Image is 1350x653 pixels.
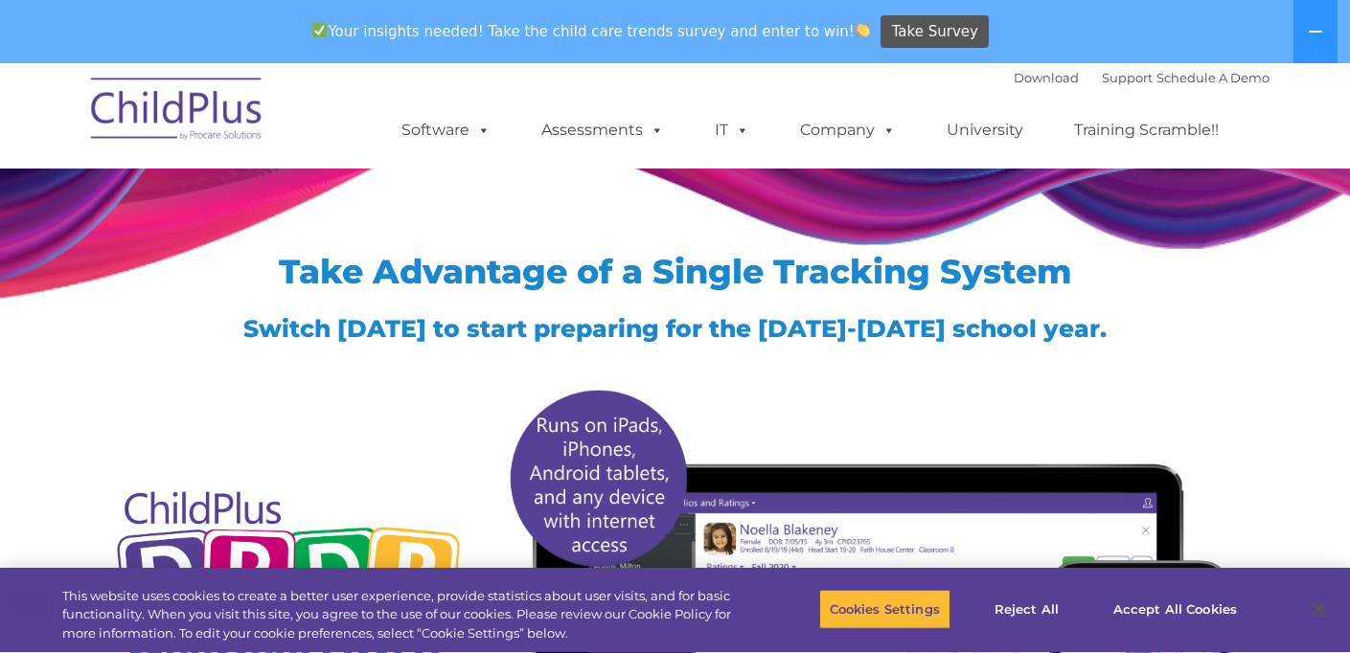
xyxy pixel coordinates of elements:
a: Assessments [522,111,683,149]
a: Schedule A Demo [1156,70,1270,85]
a: Training Scramble!! [1055,111,1238,149]
button: Close [1298,588,1340,630]
font: | [1014,70,1270,85]
a: Support [1102,70,1153,85]
img: ChildPlus by Procare Solutions [81,64,273,160]
img: ✅ [312,23,327,37]
a: University [927,111,1042,149]
div: This website uses cookies to create a better user experience, provide statistics about user visit... [62,587,743,643]
span: Your insights needed! Take the child care trends survey and enter to win! [305,12,879,50]
a: Download [1014,70,1079,85]
span: Take Survey [892,15,978,49]
img: 👏 [856,23,870,37]
button: Cookies Settings [819,589,950,629]
a: IT [696,111,768,149]
a: Software [382,111,510,149]
button: Reject All [967,589,1087,629]
span: Take Advantage of a Single Tracking System [279,251,1072,292]
a: Company [781,111,915,149]
button: Accept All Cookies [1103,589,1247,629]
a: Take Survey [881,15,989,49]
span: Switch [DATE] to start preparing for the [DATE]-[DATE] school year. [243,314,1107,343]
